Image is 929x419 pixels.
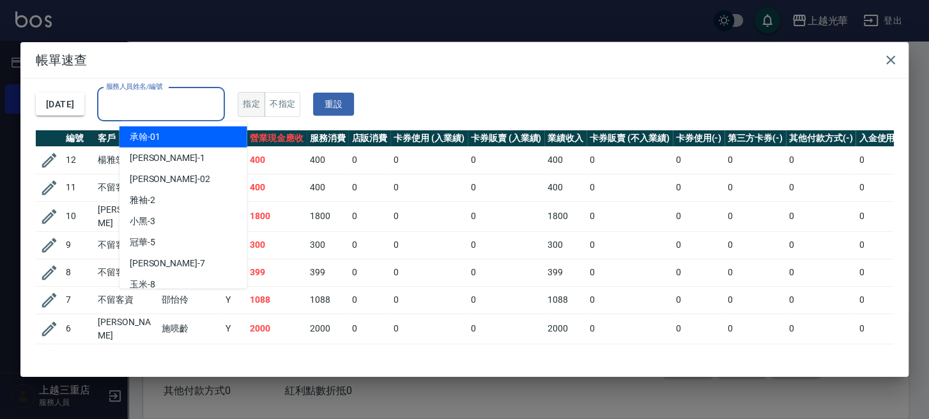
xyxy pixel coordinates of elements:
td: 2000 [247,314,307,344]
td: 0 [856,259,908,286]
td: 0 [725,314,786,344]
td: 0 [673,231,725,259]
th: 卡券販賣 (入業績) [468,130,545,147]
td: 0 [856,286,908,314]
td: 不留客資 [95,231,158,259]
th: 其他付款方式(-) [786,130,856,147]
th: 入金使用(-) [856,130,908,147]
th: 服務消費 [307,130,349,147]
td: 0 [468,259,545,286]
span: [PERSON_NAME] -02 [130,172,210,186]
td: 0 [348,231,390,259]
label: 服務人員姓名/編號 [106,82,162,91]
span: 承翰 -01 [130,130,160,144]
td: 400 [247,174,307,201]
span: 玉米 -8 [130,278,155,291]
td: 500 [247,344,307,371]
td: 0 [725,174,786,201]
td: 0 [786,286,856,314]
td: 不留客資 [95,344,158,371]
td: 0 [673,174,725,201]
th: 第三方卡券(-) [725,130,786,147]
button: 指定 [238,92,265,117]
td: 400 [544,146,587,174]
td: 2000 [307,314,349,344]
button: 不指定 [265,92,300,117]
td: 400 [544,174,587,201]
td: 0 [348,174,390,201]
h2: 帳單速查 [20,42,909,78]
td: 0 [786,231,856,259]
td: 8 [63,259,95,286]
td: 邵怡伶 [158,286,222,314]
td: 0 [673,344,725,371]
td: 0 [725,286,786,314]
td: 0 [673,259,725,286]
td: 不留客資 [95,174,158,201]
td: 0 [673,286,725,314]
td: 0 [587,201,672,231]
td: Y [222,314,247,344]
td: 400 [307,174,349,201]
td: 11 [63,174,95,201]
th: 卡券販賣 (不入業績) [587,130,672,147]
td: 0 [390,344,468,371]
td: 0 [786,146,856,174]
td: 不留客資 [95,259,158,286]
th: 店販消費 [348,130,390,147]
td: 0 [856,231,908,259]
td: 0 [468,201,545,231]
td: 0 [348,314,390,344]
td: 0 [856,314,908,344]
td: Y [222,344,247,371]
td: [PERSON_NAME] [95,314,158,344]
td: 1800 [247,201,307,231]
td: 0 [856,201,908,231]
td: 施喨齡 [158,314,222,344]
td: 0 [587,286,672,314]
td: 399 [247,259,307,286]
span: 小黑 -3 [130,215,155,228]
td: 400 [247,146,307,174]
td: 0 [390,286,468,314]
td: 0 [348,344,390,371]
td: 0 [856,146,908,174]
td: 9 [63,231,95,259]
button: [DATE] [36,93,84,116]
td: 2000 [544,314,587,344]
td: 0 [587,231,672,259]
td: 1088 [247,286,307,314]
td: 1800 [307,201,349,231]
td: 0 [786,201,856,231]
td: 0 [348,286,390,314]
td: 5 [63,344,95,371]
td: [PERSON_NAME] [95,201,158,231]
td: 0 [725,259,786,286]
th: 業績收入 [544,130,587,147]
td: 500 [544,344,587,371]
td: 6 [63,314,95,344]
td: 1088 [544,286,587,314]
td: 0 [587,174,672,201]
td: 0 [673,314,725,344]
th: 營業現金應收 [247,130,307,147]
td: Y [222,286,247,314]
th: 卡券使用(-) [673,130,725,147]
td: 500 [307,344,349,371]
td: 0 [348,201,390,231]
span: 雅袖 -2 [130,194,155,207]
td: 不留客資 [95,286,158,314]
td: 300 [307,231,349,259]
td: 0 [725,201,786,231]
td: 0 [468,231,545,259]
td: 詹振銓 [158,344,222,371]
th: 卡券使用 (入業績) [390,130,468,147]
td: 0 [587,314,672,344]
th: 編號 [63,130,95,147]
span: [PERSON_NAME] -1 [130,151,205,165]
td: 0 [725,231,786,259]
td: 0 [468,146,545,174]
td: 0 [348,146,390,174]
td: 0 [390,259,468,286]
td: 0 [856,174,908,201]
